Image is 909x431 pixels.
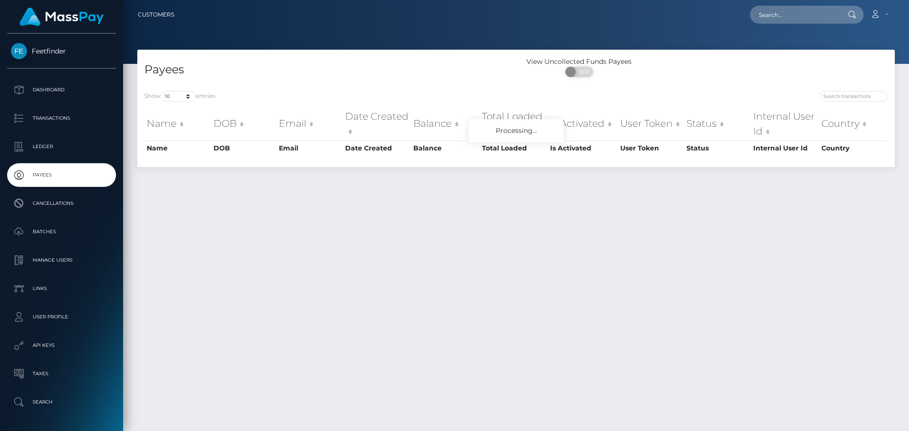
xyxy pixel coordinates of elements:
p: Links [11,281,112,296]
p: Transactions [11,111,112,125]
a: Batches [7,220,116,244]
th: Balance [411,141,480,156]
th: DOB [211,107,276,141]
th: Email [276,107,343,141]
input: Search... [750,6,839,24]
a: Ledger [7,135,116,158]
th: Date Created [343,107,411,141]
a: Search [7,390,116,414]
th: User Token [618,141,684,156]
th: Email [276,141,343,156]
th: Country [819,107,888,141]
th: Name [144,107,211,141]
a: API Keys [7,334,116,357]
p: Ledger [11,140,112,154]
span: OFF [570,67,594,77]
th: DOB [211,141,276,156]
th: Is Activated [548,107,618,141]
th: Balance [411,107,480,141]
a: Customers [138,5,174,25]
input: Search transactions [819,91,888,102]
p: User Profile [11,310,112,324]
a: Links [7,277,116,300]
img: MassPay Logo [19,8,104,26]
a: Transactions [7,106,116,130]
th: User Token [618,107,684,141]
th: Internal User Id [751,107,819,141]
a: Taxes [7,362,116,386]
th: Is Activated [548,141,618,156]
select: Showentries [160,91,196,102]
th: Country [819,141,888,156]
label: Show entries [144,91,215,102]
th: Status [684,141,751,156]
p: Manage Users [11,253,112,267]
span: Feetfinder [7,47,116,55]
div: Processing... [469,119,563,142]
th: Total Loaded [480,141,548,156]
a: Cancellations [7,192,116,215]
th: Status [684,107,751,141]
a: Dashboard [7,78,116,102]
div: View Uncollected Funds Payees [516,57,642,67]
h4: Payees [144,62,509,78]
th: Internal User Id [751,141,819,156]
p: Batches [11,225,112,239]
img: Feetfinder [11,43,27,59]
p: Dashboard [11,83,112,97]
p: Payees [11,168,112,182]
p: Taxes [11,367,112,381]
th: Total Loaded [480,107,548,141]
p: Cancellations [11,196,112,211]
th: Name [144,141,211,156]
a: User Profile [7,305,116,329]
p: API Keys [11,338,112,352]
a: Manage Users [7,248,116,272]
a: Payees [7,163,116,187]
p: Search [11,395,112,409]
th: Date Created [343,141,411,156]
